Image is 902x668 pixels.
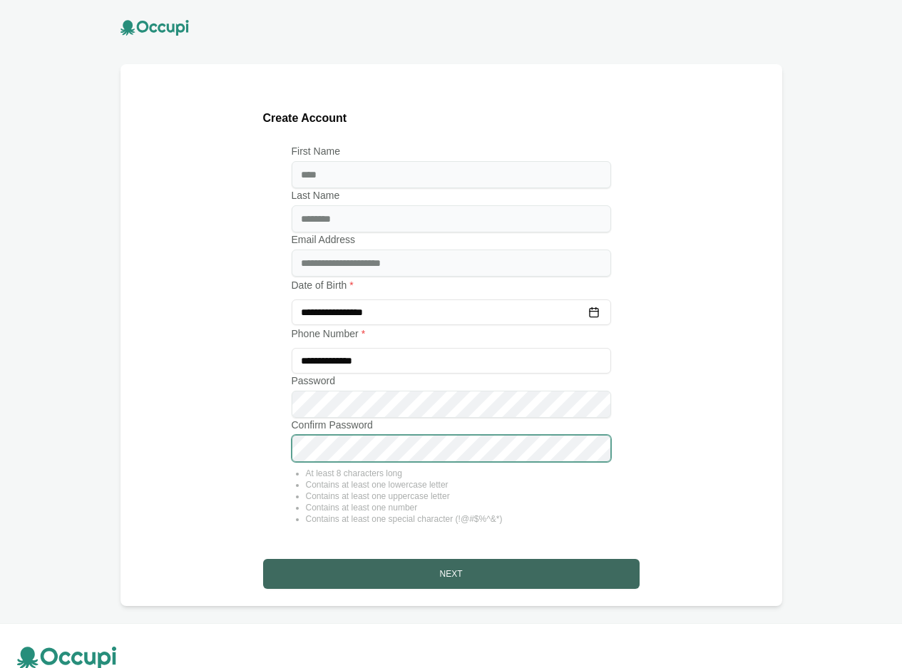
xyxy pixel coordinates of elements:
label: Password [292,374,611,388]
li: Contains at least one lowercase letter [306,479,611,490]
h2: Create Account [263,110,640,127]
label: Confirm Password [292,418,611,432]
label: Phone Number [292,328,366,339]
label: Email Address [292,232,611,247]
li: Contains at least one special character (!@#$%^&*) [306,513,611,525]
li: At least 8 characters long [306,468,611,479]
label: First Name [292,144,611,158]
label: Date of Birth [292,279,354,291]
li: Contains at least one uppercase letter [306,490,611,502]
label: Last Name [292,188,611,202]
li: Contains at least one number [306,502,611,513]
button: Next [263,559,640,589]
